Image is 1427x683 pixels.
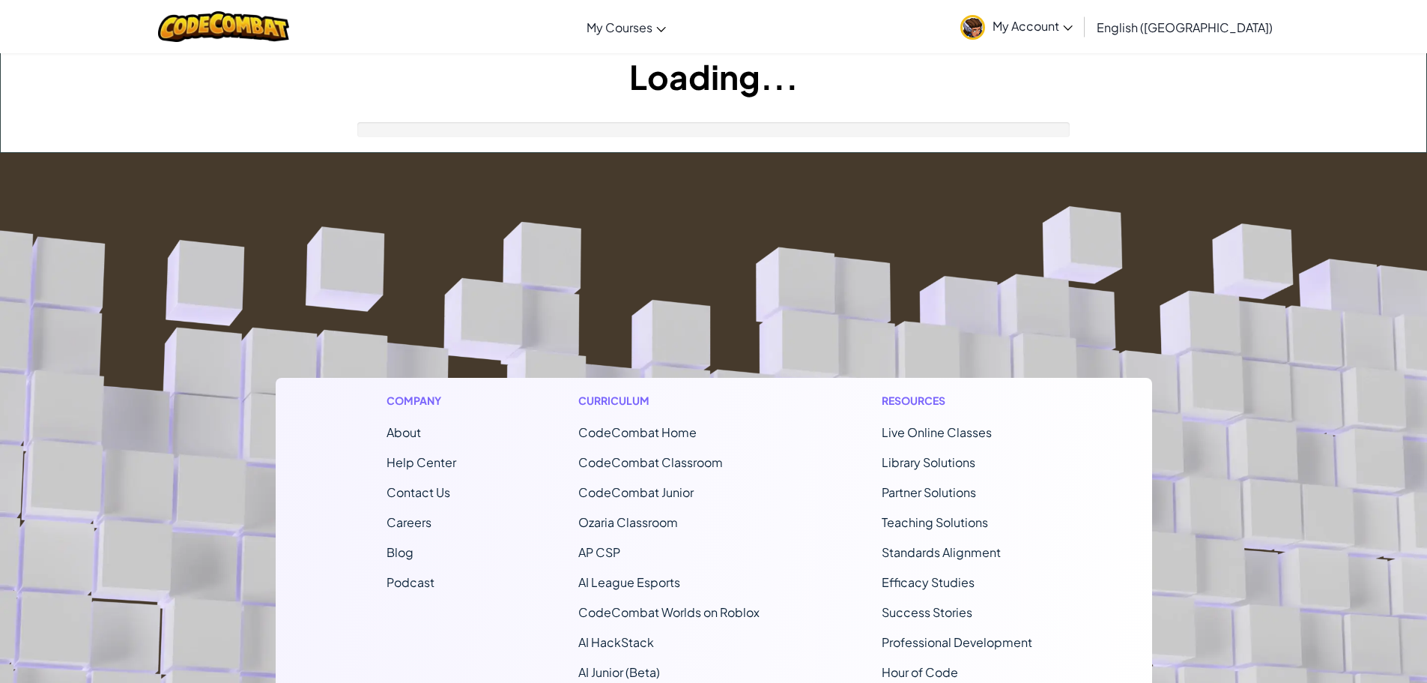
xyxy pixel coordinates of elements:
[882,393,1041,409] h1: Resources
[578,634,654,650] a: AI HackStack
[579,7,673,47] a: My Courses
[578,604,760,620] a: CodeCombat Worlds on Roblox
[387,574,434,590] a: Podcast
[993,18,1073,34] span: My Account
[960,15,985,40] img: avatar
[882,424,992,440] a: Live Online Classes
[882,514,988,530] a: Teaching Solutions
[1097,19,1273,35] span: English ([GEOGRAPHIC_DATA])
[882,634,1032,650] a: Professional Development
[882,574,975,590] a: Efficacy Studies
[882,454,975,470] a: Library Solutions
[578,393,760,409] h1: Curriculum
[882,604,972,620] a: Success Stories
[578,664,660,680] a: AI Junior (Beta)
[882,664,958,680] a: Hour of Code
[1089,7,1280,47] a: English ([GEOGRAPHIC_DATA])
[387,454,456,470] a: Help Center
[387,484,450,500] span: Contact Us
[578,484,694,500] a: CodeCombat Junior
[578,454,723,470] a: CodeCombat Classroom
[578,424,697,440] span: CodeCombat Home
[882,544,1001,560] a: Standards Alignment
[882,484,976,500] a: Partner Solutions
[387,514,431,530] a: Careers
[953,3,1080,50] a: My Account
[158,11,289,42] img: CodeCombat logo
[387,544,413,560] a: Blog
[1,53,1426,100] h1: Loading...
[578,544,620,560] a: AP CSP
[578,514,678,530] a: Ozaria Classroom
[578,574,680,590] a: AI League Esports
[387,424,421,440] a: About
[587,19,652,35] span: My Courses
[387,393,456,409] h1: Company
